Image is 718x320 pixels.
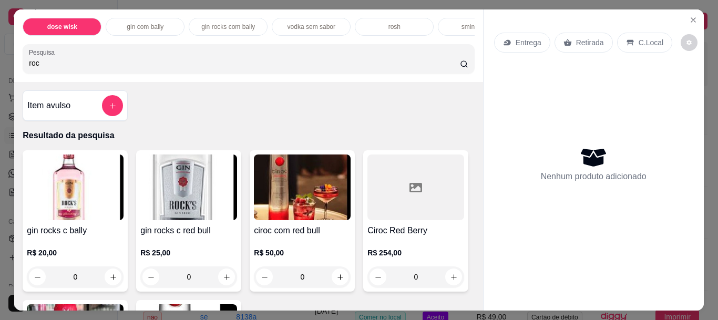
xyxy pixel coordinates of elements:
[367,247,464,258] p: R$ 254,00
[27,247,124,258] p: R$ 20,00
[332,269,348,285] button: increase-product-quantity
[27,224,124,237] h4: gin rocks c bally
[516,37,541,48] p: Entrega
[29,48,58,57] label: Pesquisa
[576,37,604,48] p: Retirada
[461,23,494,31] p: sminorff ice
[127,23,163,31] p: gin com bally
[27,99,70,112] h4: Item avulso
[105,269,121,285] button: increase-product-quantity
[27,154,124,220] img: product-image
[681,34,698,51] button: decrease-product-quantity
[23,129,474,142] p: Resultado da pesquisa
[445,269,462,285] button: increase-product-quantity
[140,224,237,237] h4: gin rocks c red bull
[254,224,351,237] h4: ciroc com red bull
[142,269,159,285] button: decrease-product-quantity
[29,58,460,68] input: Pesquisa
[367,224,464,237] h4: Ciroc Red Berry
[541,170,647,183] p: Nenhum produto adicionado
[201,23,255,31] p: gin rocks com bally
[639,37,663,48] p: C.Local
[218,269,235,285] button: increase-product-quantity
[254,247,351,258] p: R$ 50,00
[140,154,237,220] img: product-image
[388,23,401,31] p: rosh
[140,247,237,258] p: R$ 25,00
[288,23,335,31] p: vodka sem sabor
[370,269,386,285] button: decrease-product-quantity
[254,154,351,220] img: product-image
[685,12,702,28] button: Close
[256,269,273,285] button: decrease-product-quantity
[29,269,46,285] button: decrease-product-quantity
[47,23,77,31] p: dose wisk
[102,95,123,116] button: add-separate-item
